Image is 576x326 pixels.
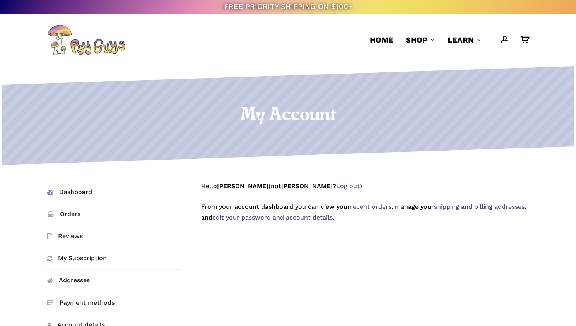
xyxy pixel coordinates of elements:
[434,203,525,210] a: shipping and billing addresses
[281,182,333,190] strong: [PERSON_NAME]
[336,182,360,190] a: Log out
[47,225,180,247] a: Reviews
[212,214,333,221] a: edit your password and account details
[448,35,474,45] span: Learn
[370,34,393,45] a: Home
[350,203,391,210] a: recent orders
[406,35,427,45] span: Shop
[217,182,268,190] strong: [PERSON_NAME]
[201,181,529,201] p: Hello (not ? )
[47,203,180,225] a: Orders
[47,270,180,292] a: Addresses
[47,292,180,314] a: Payment methods
[201,201,529,233] p: From your account dashboard you can view your , manage your , and .
[406,34,435,45] a: Shop
[370,35,393,45] span: Home
[364,14,529,66] nav: Main Menu
[448,34,482,45] a: Learn
[520,36,529,44] a: Cart
[47,24,125,55] img: PsyGuys
[47,247,180,269] a: My Subscription
[47,181,180,203] a: Dashboard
